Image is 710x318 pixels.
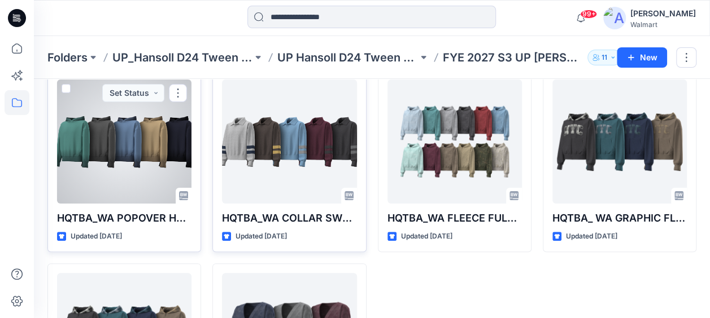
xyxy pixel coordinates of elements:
p: 11 [602,51,607,64]
p: HQTBA_ WA GRAPHIC FLEECE FULL ZIP [552,210,687,226]
a: Folders [47,50,88,65]
p: Updated [DATE] [71,231,122,242]
button: 11 [587,50,621,65]
span: 99+ [580,10,597,19]
a: HQTBA_ WA GRAPHIC FLEECE FULL ZIP [552,79,687,204]
p: HQTBA_WA FLEECE FULL ZIP [387,210,522,226]
p: HQTBA_WA POPOVER HOODIE [57,210,191,226]
a: HQTBA_WA FLEECE FULL ZIP [387,79,522,204]
button: New [617,47,667,68]
div: [PERSON_NAME] [630,7,696,20]
a: UP_Hansoll D24 Tween Top [112,50,252,65]
p: Updated [DATE] [236,231,287,242]
a: HQTBA_WA POPOVER HOODIE [57,79,191,204]
p: Updated [DATE] [566,231,617,242]
img: avatar [603,7,626,29]
a: HQTBA_WA COLLAR SWEATSHIRT [222,79,356,204]
a: UP Hansoll D24 Tween Top Board [277,50,417,65]
p: Updated [DATE] [401,231,452,242]
div: Walmart [630,20,696,29]
p: FYE 2027 S3 UP [PERSON_NAME] TOP [443,50,583,65]
p: HQTBA_WA COLLAR SWEATSHIRT [222,210,356,226]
